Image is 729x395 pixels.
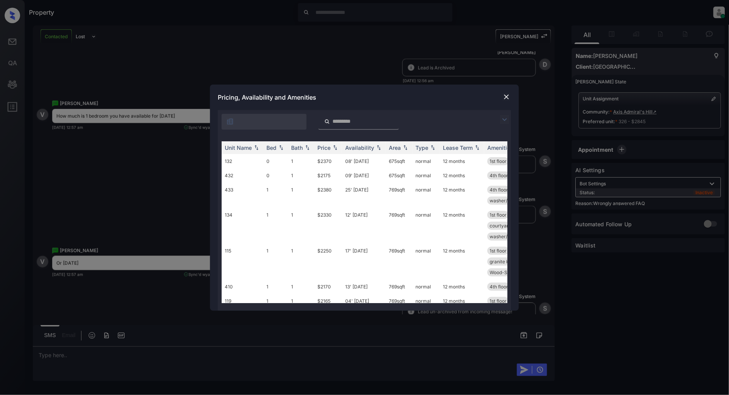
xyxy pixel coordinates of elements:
span: 1st floor [490,158,507,164]
td: 12 months [440,294,484,308]
td: 119 [222,294,263,308]
td: $2370 [314,154,342,168]
td: 769 sqft [386,183,412,208]
td: 0 [263,168,288,183]
td: 08' [DATE] [342,154,386,168]
td: 1 [288,280,314,294]
td: 1 [288,154,314,168]
span: 1st floor [490,212,507,218]
div: Amenities [487,144,513,151]
td: 04' [DATE] [342,294,386,308]
div: Price [317,144,331,151]
span: 1st floor [490,298,507,304]
td: 675 sqft [386,168,412,183]
div: Area [389,144,401,151]
img: icon-zuma [226,118,234,125]
td: normal [412,183,440,208]
img: sorting [253,145,260,150]
img: sorting [402,145,409,150]
td: 12' [DATE] [342,208,386,244]
div: Unit Name [225,144,252,151]
td: 12 months [440,183,484,208]
img: close [503,93,510,101]
td: normal [412,244,440,280]
td: 1 [263,208,288,244]
img: icon-zuma [324,118,330,125]
td: 1 [263,280,288,294]
td: 17' [DATE] [342,244,386,280]
td: 410 [222,280,263,294]
td: 1 [263,294,288,308]
div: Type [415,144,428,151]
div: Bed [266,144,276,151]
td: 12 months [440,244,484,280]
span: 1st floor [490,248,507,254]
td: 433 [222,183,263,208]
td: 132 [222,154,263,168]
td: normal [412,294,440,308]
img: sorting [473,145,481,150]
img: sorting [331,145,339,150]
td: 1 [288,294,314,308]
td: 09' [DATE] [342,168,386,183]
span: granite kitche... [490,259,523,264]
img: sorting [277,145,285,150]
td: normal [412,208,440,244]
td: 769 sqft [386,244,412,280]
td: normal [412,168,440,183]
span: washer/dryer [490,198,519,203]
td: 1 [263,183,288,208]
td: 769 sqft [386,294,412,308]
td: normal [412,280,440,294]
span: 4th floor [490,284,508,290]
td: 12 months [440,168,484,183]
div: Lease Term [443,144,473,151]
span: 4th floor [490,173,508,178]
span: courtyard view [490,223,523,229]
td: 12 months [440,154,484,168]
td: 134 [222,208,263,244]
div: Availability [345,144,374,151]
td: 1 [288,244,314,280]
img: sorting [375,145,383,150]
td: 1 [288,208,314,244]
td: 675 sqft [386,154,412,168]
td: 0 [263,154,288,168]
td: 115 [222,244,263,280]
td: $2165 [314,294,342,308]
td: 769 sqft [386,208,412,244]
span: 4th floor [490,187,508,193]
td: $2175 [314,168,342,183]
td: 25' [DATE] [342,183,386,208]
td: 1 [263,244,288,280]
img: icon-zuma [500,115,509,124]
td: 13' [DATE] [342,280,386,294]
span: washer/dryer [490,234,519,239]
td: $2380 [314,183,342,208]
img: sorting [303,145,311,150]
td: 769 sqft [386,280,412,294]
td: 432 [222,168,263,183]
img: sorting [429,145,437,150]
div: Pricing, Availability and Amenities [210,85,519,110]
span: Wood-Style Floo... [490,270,529,275]
td: 1 [288,183,314,208]
div: Bath [291,144,303,151]
td: 12 months [440,208,484,244]
td: $2250 [314,244,342,280]
td: $2330 [314,208,342,244]
td: 1 [288,168,314,183]
td: normal [412,154,440,168]
td: $2170 [314,280,342,294]
td: 12 months [440,280,484,294]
